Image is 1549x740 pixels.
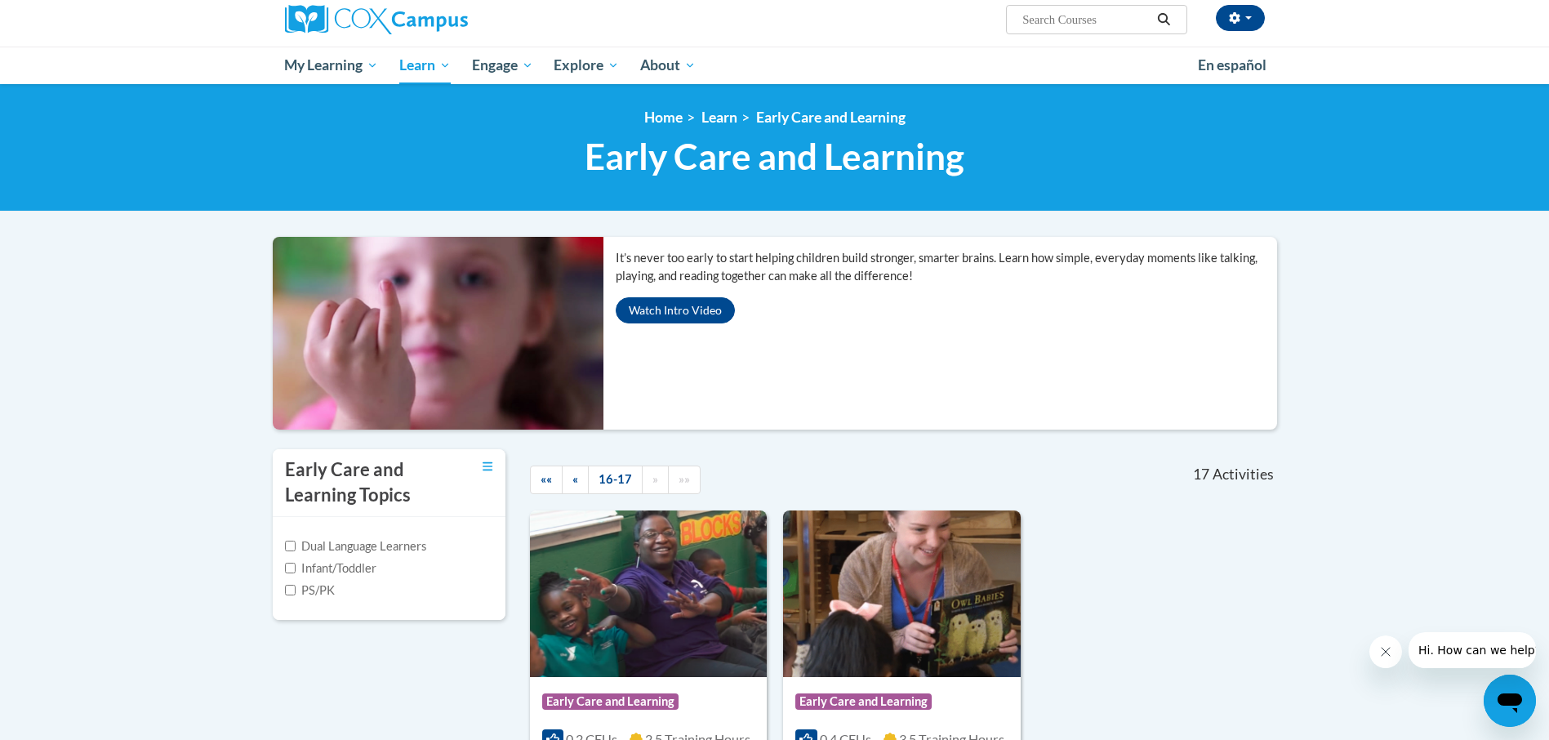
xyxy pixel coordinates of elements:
iframe: Button to launch messaging window [1484,675,1536,727]
a: Learn [701,109,737,126]
a: Early Care and Learning [756,109,906,126]
span: « [572,472,578,486]
p: It’s never too early to start helping children build stronger, smarter brains. Learn how simple, ... [616,249,1277,285]
iframe: Close message [1369,635,1402,668]
span: My Learning [284,56,378,75]
a: Cox Campus [285,5,595,34]
img: Cox Campus [285,5,468,34]
button: Account Settings [1216,5,1265,31]
a: Previous [562,466,589,494]
input: Checkbox for Options [285,541,296,551]
input: Checkbox for Options [285,563,296,573]
a: Engage [461,47,544,84]
label: Dual Language Learners [285,537,426,555]
a: Toggle collapse [483,457,493,475]
span: Activities [1213,466,1274,484]
span: 17 [1193,466,1209,484]
a: About [630,47,706,84]
span: Engage [472,56,533,75]
a: End [668,466,701,494]
a: 16-17 [588,466,643,494]
span: About [640,56,696,75]
h3: Early Care and Learning Topics [285,457,440,508]
span: Early Care and Learning [585,135,964,178]
label: PS/PK [285,582,335,600]
div: Main menu [260,47,1289,84]
a: En español [1187,48,1277,82]
a: My Learning [274,47,389,84]
a: Explore [543,47,630,84]
a: Begining [530,466,563,494]
a: Next [642,466,669,494]
span: Hi. How can we help? [10,11,132,25]
input: Search Courses [1021,10,1151,29]
a: Learn [389,47,461,84]
span: Explore [554,56,619,75]
button: Search [1151,10,1176,29]
img: Course Logo [783,510,1021,677]
span: »» [679,472,690,486]
label: Infant/Toddler [285,559,376,577]
span: «« [541,472,552,486]
span: Early Care and Learning [542,693,679,710]
span: » [652,472,658,486]
span: En español [1198,56,1266,74]
input: Checkbox for Options [285,585,296,595]
iframe: Message from company [1409,632,1536,668]
button: Watch Intro Video [616,297,735,323]
img: Course Logo [530,510,768,677]
a: Home [644,109,683,126]
span: Learn [399,56,451,75]
span: Early Care and Learning [795,693,932,710]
